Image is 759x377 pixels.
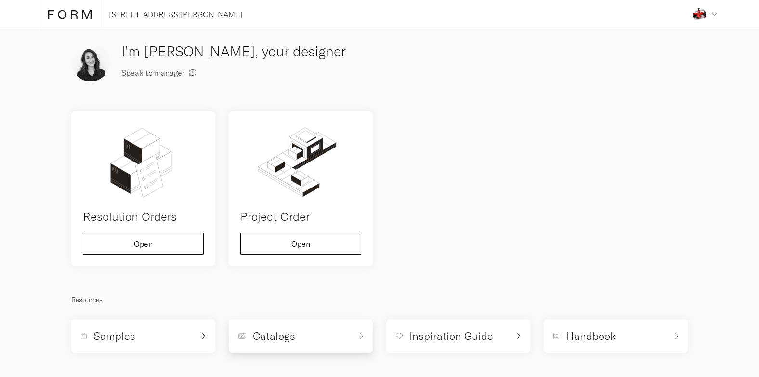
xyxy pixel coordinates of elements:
h5: Samples [93,329,135,343]
h3: I'm [PERSON_NAME], your designer [121,41,412,62]
button: Open [83,233,204,255]
button: Speak to manager [121,62,196,83]
span: Open [134,240,153,248]
p: Resources [71,294,688,306]
span: Speak to manager [121,69,185,77]
h5: Inspiration Guide [409,329,493,343]
img: 520a4b4d6f3c2c6d0c34f43b4b9f70e8 [693,8,706,21]
p: [STREET_ADDRESS][PERSON_NAME] [109,9,242,20]
img: BB_photo.jpg [71,43,110,81]
span: Open [291,240,310,248]
h5: Handbook [566,329,616,343]
h4: Project Order [240,208,361,225]
h4: Resolution Orders [83,208,204,225]
button: Open [240,233,361,255]
img: order.svg [240,123,361,200]
h5: Catalogs [253,329,295,343]
img: remedial-order.svg [83,123,204,200]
